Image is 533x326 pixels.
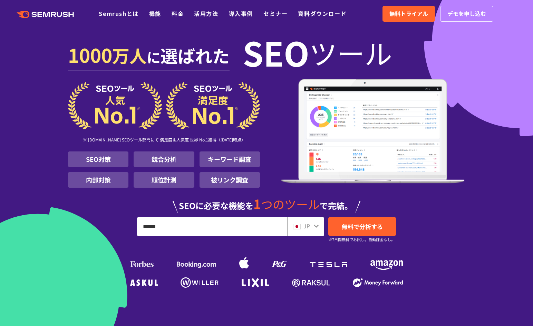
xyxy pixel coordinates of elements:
a: 活用方法 [194,9,218,18]
span: JP [303,222,310,230]
span: に [147,47,161,67]
span: 1 [253,194,261,213]
small: ※7日間無料でお試し。自動課金なし。 [328,236,395,243]
span: で完結。 [320,199,353,211]
span: 選ばれた [161,43,230,68]
a: 資料ダウンロード [298,9,347,18]
a: セミナー [263,9,288,18]
a: 料金 [172,9,184,18]
span: SEO [243,39,309,66]
li: 競合分析 [134,151,194,167]
a: 無料で分析する [328,217,396,236]
span: 無料で分析する [342,222,383,231]
li: 被リンク調査 [200,172,260,188]
input: URL、キーワードを入力してください [137,217,287,236]
span: つのツール [261,196,320,213]
span: 1000 [68,41,112,68]
span: 万人 [112,43,147,68]
li: 内部対策 [68,172,128,188]
span: ツール [309,39,392,66]
li: キーワード調査 [200,151,260,167]
li: SEO対策 [68,151,128,167]
span: デモを申し込む [447,9,486,18]
a: 機能 [149,9,161,18]
li: 順位計測 [134,172,194,188]
a: デモを申し込む [440,6,493,22]
a: 無料トライアル [382,6,435,22]
a: Semrushとは [99,9,138,18]
div: ※ [DOMAIN_NAME] SEOツール部門にて 満足度＆人気度 世界 No.1獲得（[DATE]時点） [68,129,260,151]
div: SEOに必要な機能を [68,190,465,213]
span: 無料トライアル [389,9,428,18]
a: 導入事例 [229,9,253,18]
